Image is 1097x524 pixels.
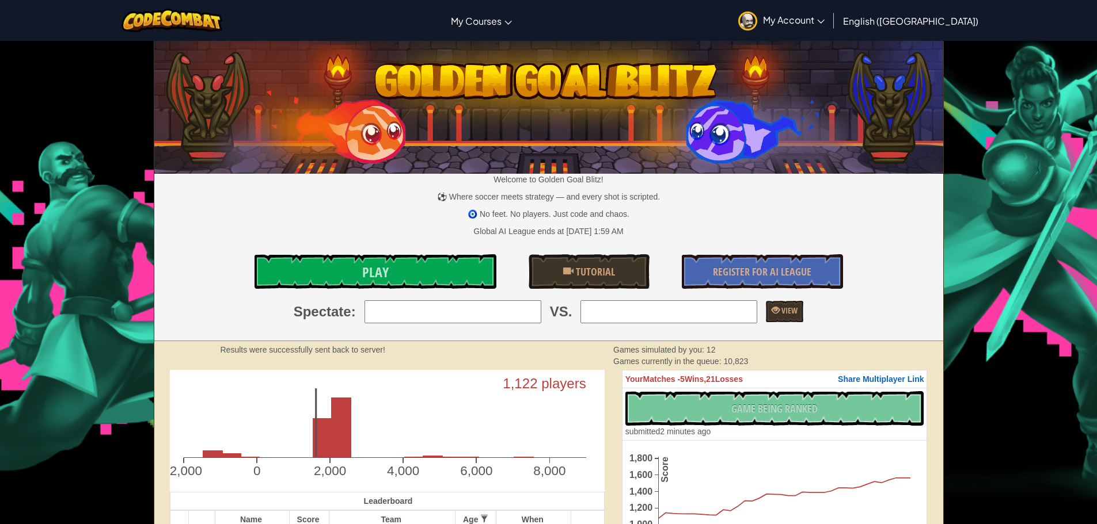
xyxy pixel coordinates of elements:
text: 0 [253,464,260,478]
text: 1,122 players [503,376,586,391]
text: Score [659,457,670,483]
span: 12 [707,345,716,354]
span: 10,823 [723,357,748,366]
span: Matches - [643,374,681,384]
span: Spectate [294,302,351,322]
span: Games simulated by you: [613,345,707,354]
span: My Courses [451,15,502,27]
th: 5 21 [622,370,927,388]
span: Register for AI League [713,265,811,279]
p: ⚽ Where soccer meets strategy — and every shot is scripted. [154,191,943,202]
span: Losses [715,374,743,384]
span: submitted [625,427,661,436]
text: 1,600 [629,469,652,480]
img: Golden Goal [154,36,943,174]
text: -2,000 [165,464,202,478]
a: My Account [732,2,830,39]
div: Global AI League ends at [DATE] 1:59 AM [473,225,623,237]
span: Leaderboard [364,496,413,506]
a: Register for AI League [682,254,843,289]
a: Tutorial [529,254,650,289]
img: CodeCombat logo [122,9,222,32]
p: 🧿 No feet. No players. Just code and chaos. [154,208,943,220]
text: 1,800 [629,453,652,463]
span: Tutorial [574,265,615,279]
text: 2,000 [314,464,346,478]
span: VS. [550,302,572,322]
span: Games currently in the queue: [613,357,723,366]
text: 8,000 [533,464,565,478]
text: 1,400 [629,486,652,496]
span: View [780,305,798,316]
text: 4,000 [387,464,419,478]
div: 2 minutes ago [625,426,711,437]
text: 6,000 [460,464,492,478]
span: Share Multiplayer Link [838,374,924,384]
span: Wins, [685,374,706,384]
span: My Account [763,14,825,26]
span: Your [625,374,643,384]
img: avatar [738,12,757,30]
p: Welcome to Golden Goal Blitz! [154,174,943,185]
text: 1,200 [629,503,652,513]
strong: Results were successfully sent back to server! [221,345,385,354]
span: English ([GEOGRAPHIC_DATA]) [843,15,978,27]
span: Play [362,263,389,281]
span: : [351,302,356,322]
a: My Courses [445,5,518,36]
a: English ([GEOGRAPHIC_DATA]) [837,5,984,36]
